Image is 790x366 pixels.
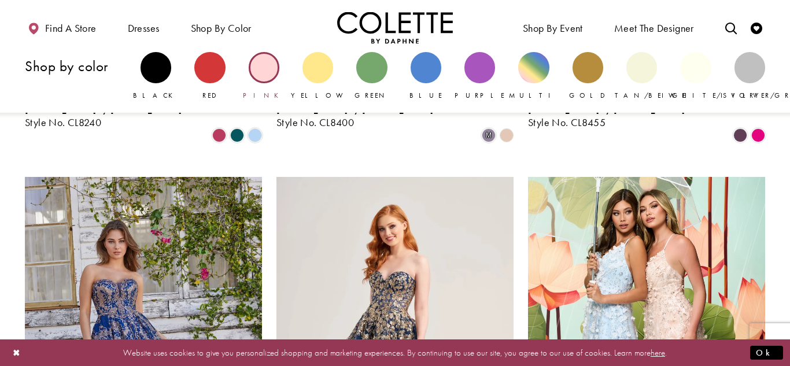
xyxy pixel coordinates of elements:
span: Shop By Event [520,12,586,43]
button: Submit Dialog [750,345,783,360]
button: Close Dialog [7,342,27,363]
span: Gold [569,91,606,100]
span: Meet the designer [614,23,694,34]
span: Style No. CL8400 [276,116,354,129]
div: Colette by Daphne Style No. CL8455 [528,104,685,128]
a: Black [141,52,171,101]
span: Shop by color [191,23,252,34]
i: Plum [733,128,747,142]
a: Gold [573,52,603,101]
a: Yellow [302,52,333,101]
span: Purple [455,91,504,100]
span: Tan/Beige [615,91,687,100]
span: Multi [509,91,559,100]
span: Yellow [291,91,349,100]
span: Shop by color [188,12,254,43]
a: Purple [464,52,495,101]
span: White/Ivory [669,91,765,100]
a: Find a store [25,12,99,43]
a: Blue [411,52,441,101]
i: Periwinkle [248,128,262,142]
a: here [651,346,665,358]
a: Tan/Beige [626,52,657,101]
i: Berry [212,128,226,142]
a: Silver/Gray [734,52,765,101]
p: Website uses cookies to give you personalized shopping and marketing experiences. By continuing t... [83,345,707,360]
span: Dresses [125,12,163,43]
a: Multi [518,52,549,101]
span: Style No. CL8240 [25,116,101,129]
a: Toggle search [722,12,740,43]
a: Visit Home Page [337,12,453,43]
a: Check Wishlist [748,12,765,43]
a: Green [356,52,387,101]
span: Dresses [128,23,160,34]
span: Find a store [45,23,97,34]
i: Lipstick Pink [751,128,765,142]
a: Red [194,52,225,101]
span: Black [133,91,179,100]
span: Style No. CL8455 [528,116,606,129]
span: Shop By Event [523,23,583,34]
i: Spruce [230,128,244,142]
h3: Shop by color [25,58,129,74]
a: Pink [249,52,279,101]
i: Champagne Multi [500,128,514,142]
span: Green [355,91,389,100]
a: White/Ivory [680,52,711,101]
img: Colette by Daphne [337,12,453,43]
a: Meet the designer [611,12,697,43]
div: Colette by Daphne Style No. CL8400 [276,104,433,128]
div: Colette by Daphne Style No. CL8240 [25,104,182,128]
i: Dusty Lilac/Multi [482,128,496,142]
span: Red [202,91,217,100]
span: Blue [409,91,442,100]
span: Pink [243,91,285,100]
